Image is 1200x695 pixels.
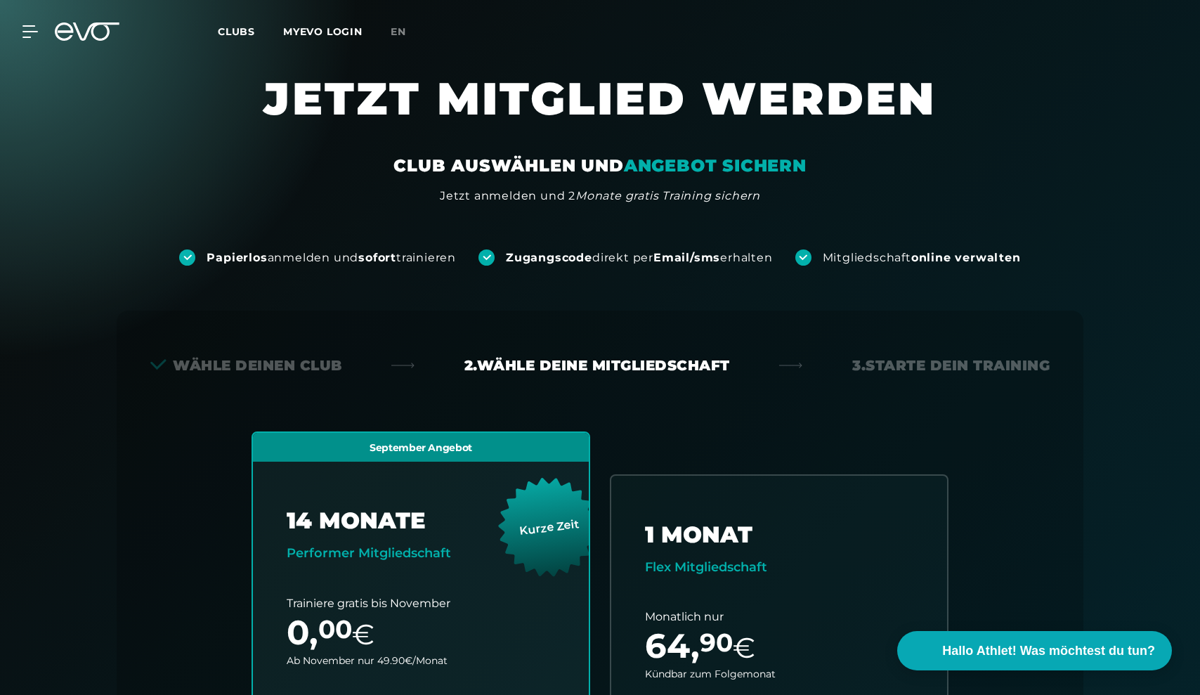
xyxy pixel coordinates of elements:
em: ANGEBOT SICHERN [624,155,807,176]
a: en [391,24,423,40]
button: Hallo Athlet! Was möchtest du tun? [897,631,1172,670]
strong: Zugangscode [506,251,592,264]
div: Mitgliedschaft [823,250,1021,266]
h1: JETZT MITGLIED WERDEN [178,70,1022,155]
span: Clubs [218,25,255,38]
span: en [391,25,406,38]
div: Wähle deinen Club [150,356,342,375]
strong: online verwalten [911,251,1021,264]
strong: Papierlos [207,251,267,264]
strong: Email/sms [653,251,720,264]
em: Monate gratis Training sichern [575,189,760,202]
div: 3. Starte dein Training [852,356,1050,375]
strong: sofort [358,251,396,264]
a: MYEVO LOGIN [283,25,363,38]
div: anmelden und trainieren [207,250,456,266]
div: Jetzt anmelden und 2 [440,188,760,204]
div: 2. Wähle deine Mitgliedschaft [464,356,730,375]
div: direkt per erhalten [506,250,772,266]
a: Clubs [218,25,283,38]
span: Hallo Athlet! Was möchtest du tun? [942,642,1155,661]
div: CLUB AUSWÄHLEN UND [393,155,806,177]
